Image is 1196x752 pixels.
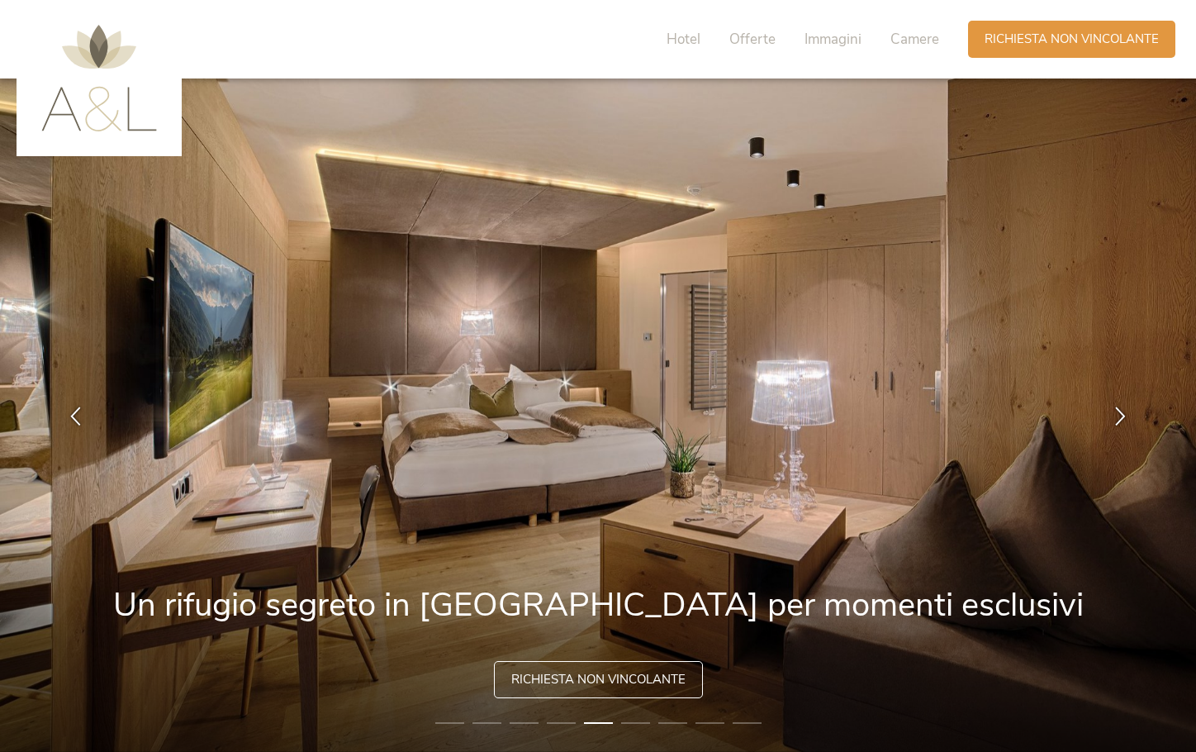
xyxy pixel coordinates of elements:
span: Richiesta non vincolante [985,31,1159,48]
span: Camere [890,30,939,49]
img: AMONTI & LUNARIS Wellnessresort [41,25,157,131]
span: Immagini [804,30,861,49]
span: Hotel [667,30,700,49]
span: Offerte [729,30,776,49]
span: Richiesta non vincolante [511,671,686,688]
